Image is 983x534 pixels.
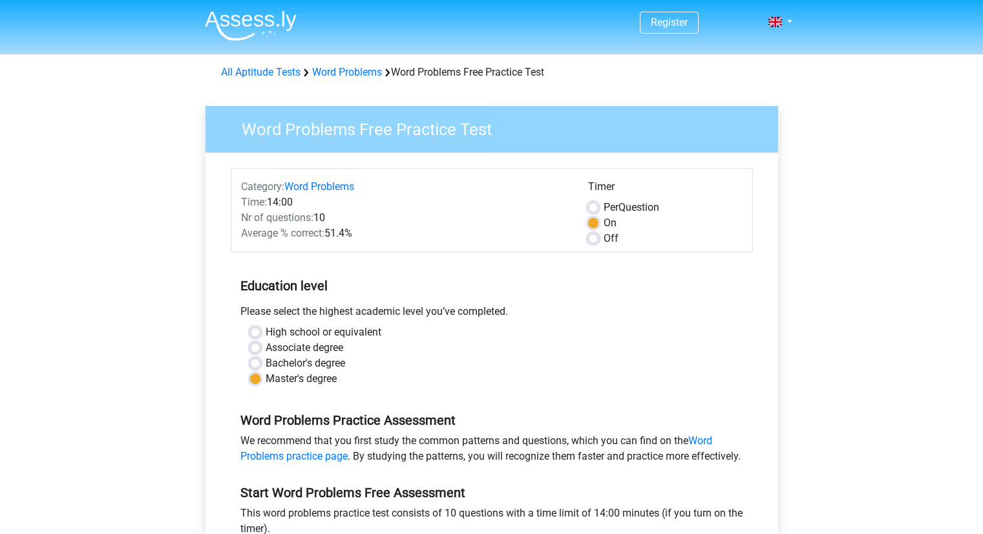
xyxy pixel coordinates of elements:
a: Word Problems [284,180,354,193]
div: Please select the highest academic level you’ve completed. [231,304,753,325]
label: Associate degree [266,340,343,356]
label: Off [604,231,618,246]
div: 10 [231,210,578,226]
div: Word Problems Free Practice Test [216,65,768,80]
a: Register [651,16,688,28]
div: Timer [588,179,743,200]
a: All Aptitude Tests [221,66,301,78]
label: High school or equivalent [266,325,381,340]
label: Bachelor's degree [266,356,345,371]
span: Average % correct: [241,227,324,239]
div: We recommend that you first study the common patterns and questions, which you can find on the . ... [231,433,753,469]
span: Nr of questions: [241,211,313,224]
div: 14:00 [231,195,578,210]
span: Category: [241,180,284,193]
img: Assessly [205,10,297,41]
h5: Word Problems Practice Assessment [240,412,743,428]
h5: Education level [240,273,743,299]
h3: Word Problems Free Practice Test [226,114,768,140]
a: Word Problems [312,66,382,78]
span: Time: [241,196,267,208]
label: On [604,215,617,231]
div: 51.4% [231,226,578,241]
span: Per [604,201,618,213]
label: Master's degree [266,371,337,387]
label: Question [604,200,659,215]
h5: Start Word Problems Free Assessment [240,485,743,500]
